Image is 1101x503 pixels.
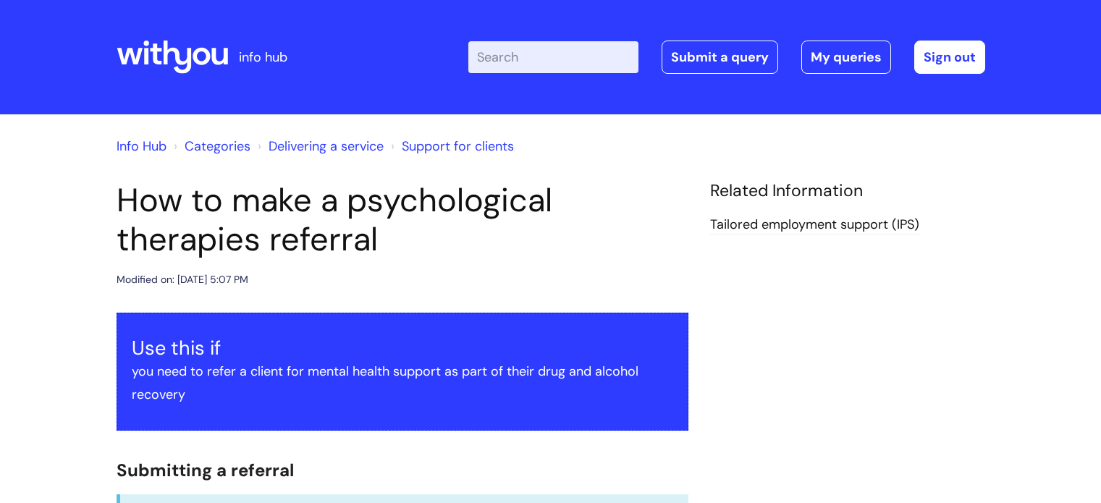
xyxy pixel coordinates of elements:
[402,138,514,155] a: Support for clients
[468,41,638,73] input: Search
[117,181,688,259] h1: How to make a psychological therapies referral
[269,138,384,155] a: Delivering a service
[170,135,250,158] li: Solution home
[117,271,248,289] div: Modified on: [DATE] 5:07 PM
[239,46,287,69] p: info hub
[185,138,250,155] a: Categories
[132,360,673,407] p: you need to refer a client for mental health support as part of their drug and alcohol recovery
[468,41,985,74] div: | -
[801,41,891,74] a: My queries
[387,135,514,158] li: Support for clients
[914,41,985,74] a: Sign out
[117,459,294,481] span: Submitting a referral
[710,181,985,201] h4: Related Information
[132,337,673,360] h3: Use this if
[662,41,778,74] a: Submit a query
[117,138,166,155] a: Info Hub
[254,135,384,158] li: Delivering a service
[710,216,919,234] a: Tailored employment support (IPS)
